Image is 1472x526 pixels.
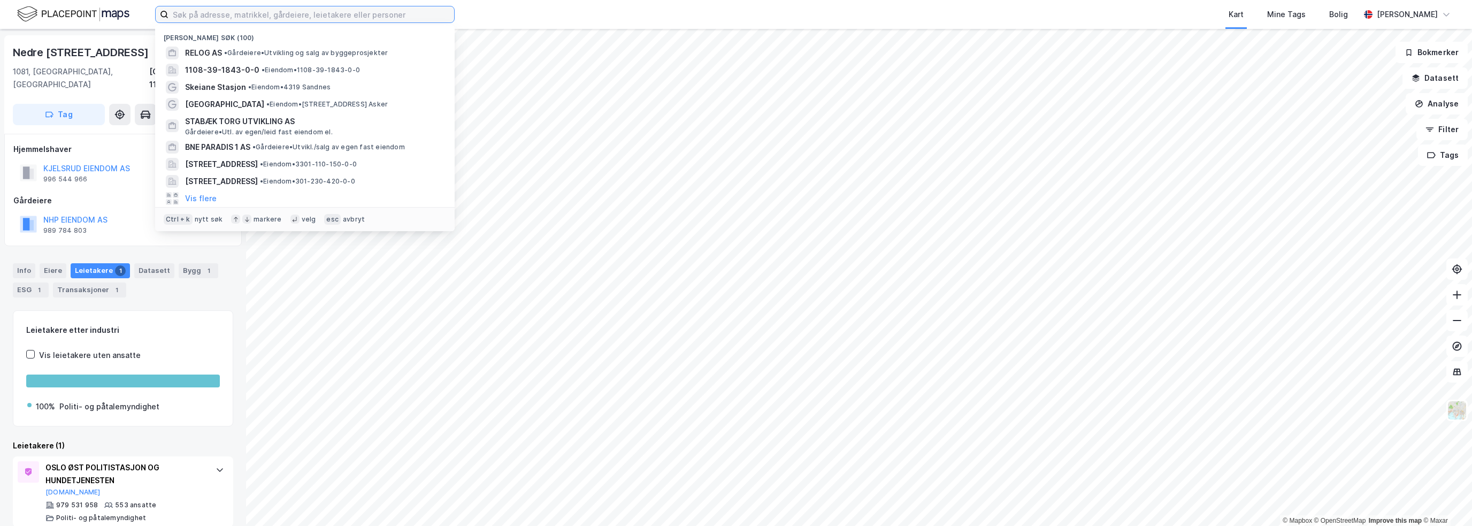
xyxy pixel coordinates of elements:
a: OpenStreetMap [1314,517,1366,524]
button: Tags [1418,144,1468,166]
div: nytt søk [195,215,223,224]
span: STABÆK TORG UTVIKLING AS [185,115,442,128]
button: Tag [13,104,105,125]
div: Politi- og påtalemyndighet [59,400,159,413]
span: Gårdeiere • Utvikling og salg av byggeprosjekter [224,49,388,57]
div: [PERSON_NAME] søk (100) [155,25,455,44]
span: BNE PARADIS 1 AS [185,141,250,154]
div: esc [324,214,341,225]
div: Eiere [40,263,66,278]
span: Gårdeiere • Utl. av egen/leid fast eiendom el. [185,128,333,136]
button: Filter [1416,119,1468,140]
img: Z [1447,400,1467,421]
div: Nedre [STREET_ADDRESS] [13,44,151,61]
div: Gårdeiere [13,194,233,207]
div: Bolig [1329,8,1348,21]
span: [GEOGRAPHIC_DATA] [185,98,264,111]
div: Leietakere (1) [13,439,233,452]
div: 1 [34,285,44,295]
span: Eiendom • 1108-39-1843-0-0 [262,66,360,74]
div: [GEOGRAPHIC_DATA], 114/116 [149,65,233,91]
span: 1108-39-1843-0-0 [185,64,259,77]
button: Analyse [1406,93,1468,115]
span: RELOG AS [185,47,222,59]
div: markere [254,215,281,224]
div: Hjemmelshaver [13,143,233,156]
div: 979 531 958 [56,501,98,509]
div: ESG [13,283,49,298]
div: 553 ansatte [115,501,156,509]
button: Bokmerker [1396,42,1468,63]
a: Mapbox [1283,517,1312,524]
span: Eiendom • 3301-110-150-0-0 [260,160,357,169]
iframe: Chat Widget [1419,475,1472,526]
span: Eiendom • 301-230-420-0-0 [260,177,355,186]
span: Skeiane Stasjon [185,81,246,94]
div: 1 [115,265,126,276]
div: 996 544 966 [43,175,87,184]
button: Datasett [1402,67,1468,89]
a: Improve this map [1369,517,1422,524]
span: • [248,83,251,91]
span: • [252,143,256,151]
div: 100% [36,400,55,413]
div: Politi- og påtalemyndighet [56,514,146,522]
span: • [224,49,227,57]
div: Leietakere etter industri [26,324,220,337]
button: Vis flere [185,192,217,205]
span: • [260,177,263,185]
img: logo.f888ab2527a4732fd821a326f86c7f29.svg [17,5,129,24]
div: [PERSON_NAME] [1377,8,1438,21]
div: avbryt [343,215,365,224]
div: Kart [1229,8,1244,21]
span: Gårdeiere • Utvikl./salg av egen fast eiendom [252,143,405,151]
span: Eiendom • 4319 Sandnes [248,83,331,92]
span: [STREET_ADDRESS] [185,175,258,188]
div: 1 [203,265,214,276]
div: Mine Tags [1267,8,1306,21]
button: [DOMAIN_NAME] [45,488,101,497]
span: [STREET_ADDRESS] [185,158,258,171]
div: OSLO ØST POLITISTASJON OG HUNDETJENESTEN [45,461,205,487]
input: Søk på adresse, matrikkel, gårdeiere, leietakere eller personer [168,6,454,22]
span: • [262,66,265,74]
div: Vis leietakere uten ansatte [39,349,141,362]
div: Leietakere [71,263,130,278]
span: Eiendom • [STREET_ADDRESS] Asker [266,100,388,109]
div: Transaksjoner [53,283,126,298]
div: velg [302,215,316,224]
div: 1081, [GEOGRAPHIC_DATA], [GEOGRAPHIC_DATA] [13,65,149,91]
div: Ctrl + k [164,214,193,225]
span: • [260,160,263,168]
div: Kontrollprogram for chat [1419,475,1472,526]
div: Datasett [134,263,174,278]
div: 1 [111,285,122,295]
div: Info [13,263,35,278]
div: Bygg [179,263,218,278]
span: • [266,100,270,108]
div: 989 784 803 [43,226,87,235]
